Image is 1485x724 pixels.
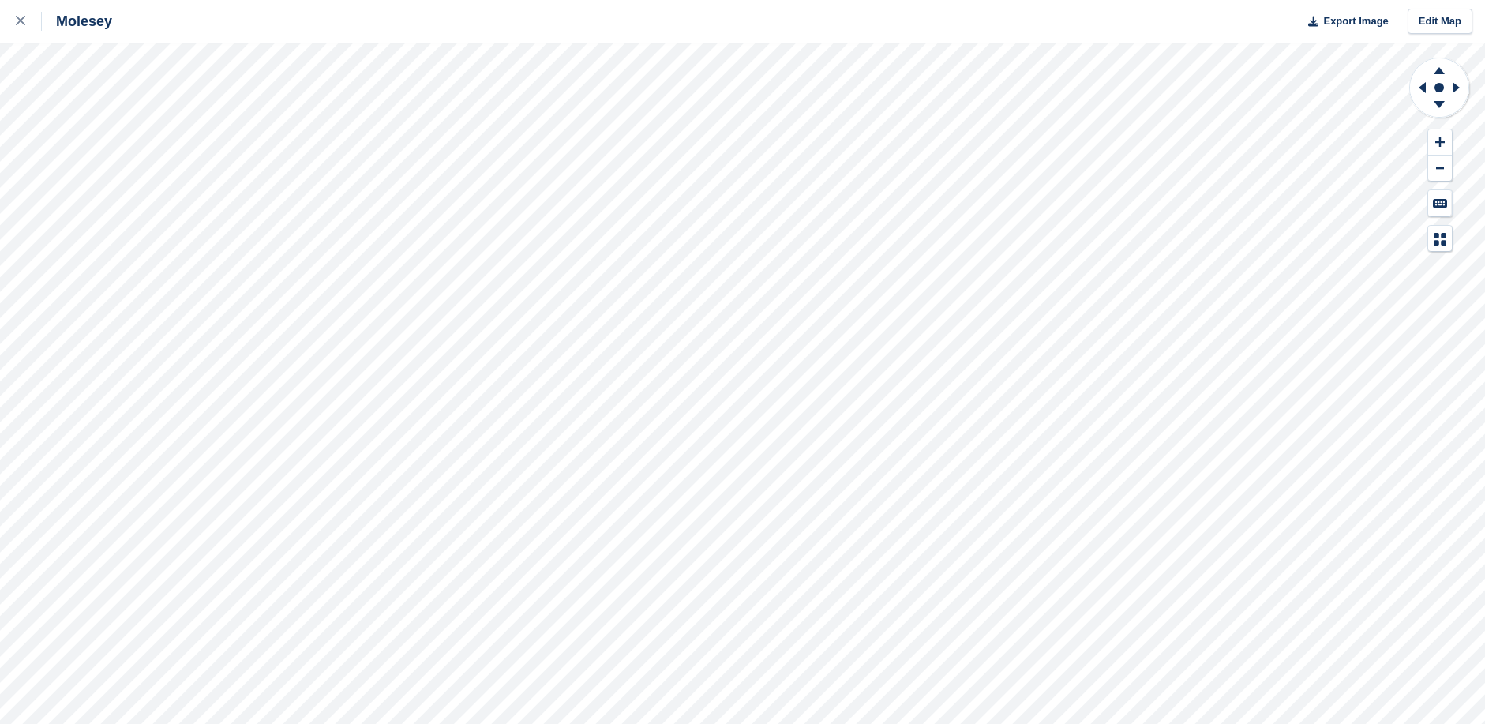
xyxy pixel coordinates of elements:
button: Zoom In [1428,129,1452,156]
button: Map Legend [1428,226,1452,252]
button: Export Image [1299,9,1389,35]
div: Molesey [42,12,112,31]
a: Edit Map [1408,9,1472,35]
button: Keyboard Shortcuts [1428,190,1452,216]
button: Zoom Out [1428,156,1452,182]
span: Export Image [1323,13,1388,29]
